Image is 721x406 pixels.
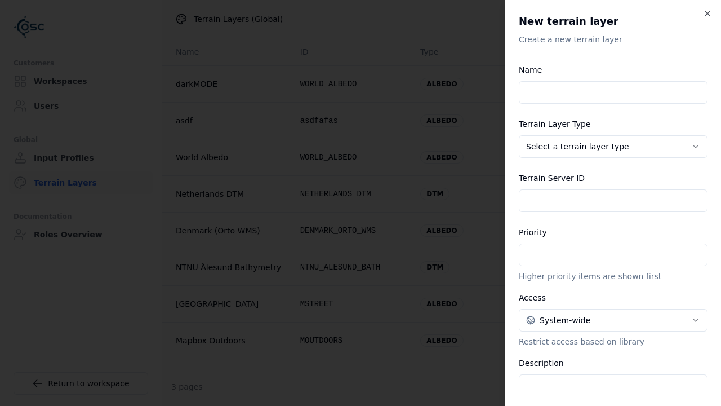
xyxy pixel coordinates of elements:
[519,174,585,183] label: Terrain Server ID
[519,293,546,302] label: Access
[519,336,707,347] p: Restrict access based on library
[519,65,542,74] label: Name
[519,14,707,29] h2: New terrain layer
[519,359,564,368] label: Description
[519,271,707,282] p: Higher priority items are shown first
[519,34,707,45] p: Create a new terrain layer
[519,228,547,237] label: Priority
[519,120,590,129] label: Terrain Layer Type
